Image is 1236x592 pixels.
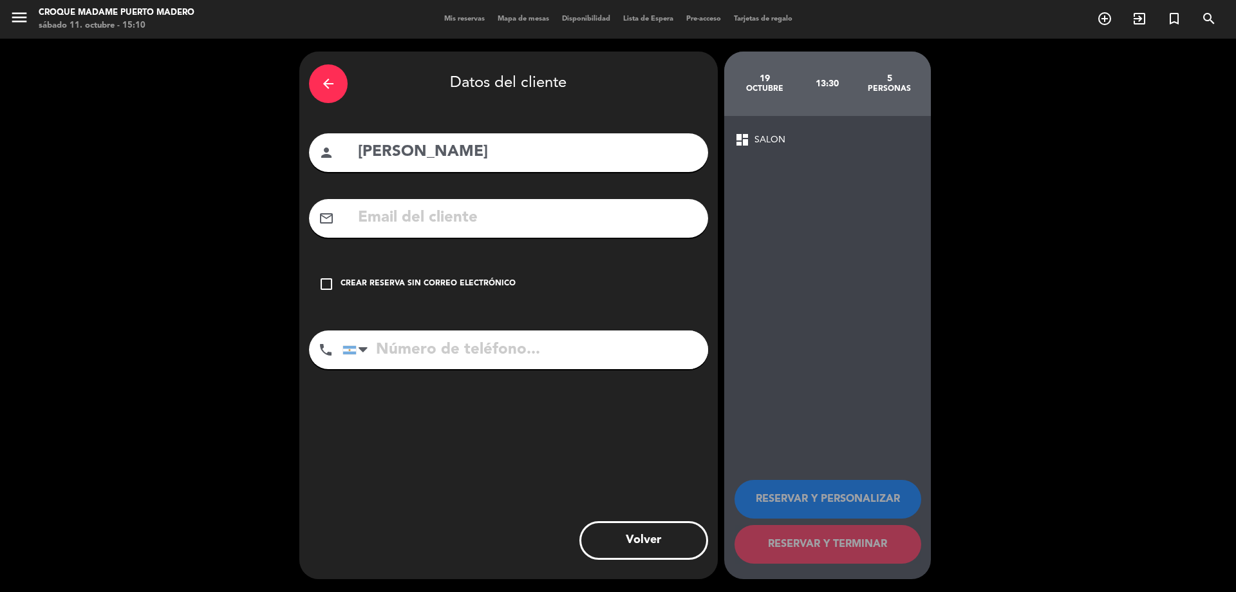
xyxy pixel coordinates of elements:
input: Número de teléfono... [342,330,708,369]
span: Lista de Espera [617,15,680,23]
input: Email del cliente [357,205,698,231]
span: Pre-acceso [680,15,727,23]
span: Mapa de mesas [491,15,556,23]
i: mail_outline [319,211,334,226]
span: SALON [754,133,785,148]
div: Crear reserva sin correo electrónico [341,278,516,291]
i: search [1201,11,1217,26]
div: Datos del cliente [309,61,708,106]
button: Volver [579,521,708,560]
i: turned_in_not [1166,11,1182,26]
span: Mis reservas [438,15,491,23]
input: Nombre del cliente [357,139,698,166]
div: Argentina: +54 [343,331,373,368]
i: check_box_outline_blank [319,276,334,292]
div: 13:30 [796,61,858,106]
i: add_circle_outline [1097,11,1112,26]
span: dashboard [735,132,750,148]
button: menu [10,8,29,32]
i: menu [10,8,29,27]
i: phone [318,342,333,358]
span: Tarjetas de regalo [727,15,799,23]
div: 5 [858,73,921,84]
div: personas [858,84,921,94]
button: RESERVAR Y TERMINAR [735,525,921,564]
div: sábado 11. octubre - 15:10 [39,19,194,32]
div: octubre [734,84,796,94]
i: arrow_back [321,76,336,91]
span: Disponibilidad [556,15,617,23]
div: Croque Madame Puerto Madero [39,6,194,19]
div: 19 [734,73,796,84]
i: person [319,145,334,160]
i: exit_to_app [1132,11,1147,26]
button: RESERVAR Y PERSONALIZAR [735,480,921,519]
